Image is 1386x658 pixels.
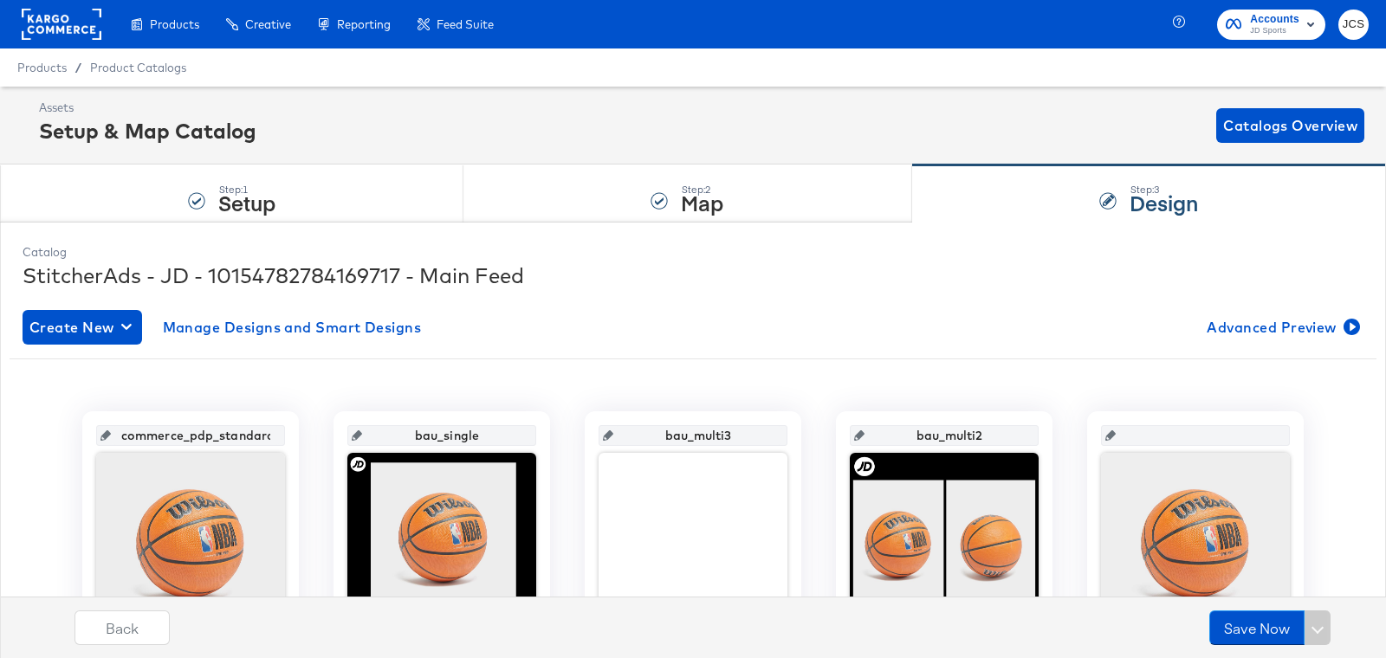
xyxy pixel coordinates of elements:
span: Creative [245,17,291,31]
button: AccountsJD Sports [1217,10,1325,40]
span: Create New [29,315,135,339]
button: JCS [1338,10,1369,40]
div: Step: 3 [1130,184,1198,196]
a: Product Catalogs [90,61,186,74]
strong: Design [1130,188,1198,216]
span: Reporting [337,17,391,31]
button: Create New [23,310,142,345]
span: Advanced Preview [1207,315,1357,339]
strong: Map [681,188,723,216]
button: Manage Designs and Smart Designs [156,310,429,345]
button: Advanced Preview [1200,310,1363,345]
span: Products [150,17,199,31]
div: Assets [39,100,256,116]
div: StitcherAds - JD - 10154782784169717 - Main Feed [23,261,1363,290]
div: Catalog [23,244,1363,261]
div: Setup & Map Catalog [39,116,256,145]
span: JD Sports [1250,24,1299,38]
div: Step: 2 [681,184,723,196]
span: / [67,61,90,74]
strong: Setup [218,188,275,216]
span: Accounts [1250,10,1299,29]
div: Step: 1 [218,184,275,196]
button: Back [74,610,170,645]
span: JCS [1345,15,1362,35]
span: Manage Designs and Smart Designs [163,315,422,339]
span: Products [17,61,67,74]
span: Catalogs Overview [1223,113,1357,138]
span: Feed Suite [437,17,494,31]
button: Save Now [1209,610,1305,645]
button: Catalogs Overview [1216,108,1364,143]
